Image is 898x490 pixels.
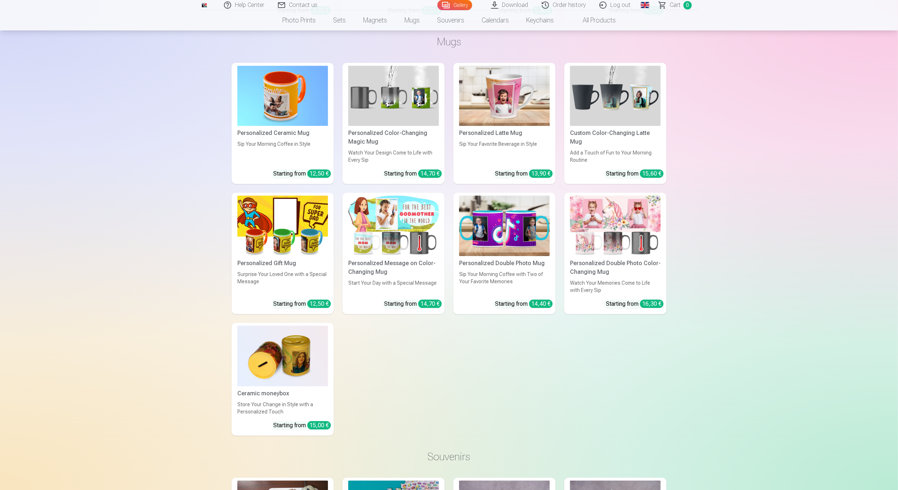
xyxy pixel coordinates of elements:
a: Souvenirs [428,10,473,30]
div: Custom Color-Changing Latte Mug [567,129,664,146]
div: 14,70 € [418,300,442,308]
a: Personalized Color-Changing Magic MugPersonalized Color-Changing Magic MugWatch Your Design Come ... [342,63,445,184]
div: Personalized Double Photo Color-Changing Mug [567,259,664,276]
div: 15,60 € [640,169,664,178]
img: Personalized Message on Color-Changing Mug [348,195,439,256]
span: Сart [670,1,681,9]
div: Starting from [273,169,331,178]
div: Starting from [384,300,442,308]
div: Watch Your Memories Come to Life with Every Sip [567,279,664,294]
div: Ceramic moneybox [234,389,331,398]
div: 14,70 € [418,169,442,178]
div: Starting from [384,169,442,178]
a: Personalized Latte MugPersonalized Latte MugSip Your Favorite Beverage in StyleStarting from 13,90 € [453,63,556,184]
h3: Mugs [237,35,661,48]
div: Sip Your Morning Coffee with Two of Your Favorite Memories [456,271,553,294]
div: Starting from [606,300,664,308]
div: 16,30 € [640,300,664,308]
img: Personalized Gift Mug [237,195,328,256]
div: 12,50 € [307,169,331,178]
div: Sip Your Morning Coffee in Style [234,140,331,164]
img: Personalized Latte Mug [459,66,550,126]
a: Personalized Ceramic MugPersonalized Ceramic MugSip Your Morning Coffee in StyleStarting from 12,... [232,63,334,184]
div: 15,00 € [307,421,331,429]
div: Sip Your Favorite Beverage in Style [456,140,553,164]
div: Personalized Color-Changing Magic Mug [345,129,442,146]
div: Starting from [606,169,664,178]
img: Personalized Ceramic Mug [237,66,328,126]
a: Ceramic moneyboxCeramic moneyboxStore Your Change in Style with a Personalized TouchStarting from... [232,323,334,436]
a: Keychains [517,10,562,30]
div: Starting from [273,300,331,308]
div: 14,40 € [529,300,553,308]
div: Starting from [495,300,553,308]
a: Calendars [473,10,517,30]
span: 0 [683,1,692,9]
a: Sets [324,10,354,30]
img: Custom Color-Changing Latte Mug [570,66,661,126]
div: Personalized Latte Mug [456,129,553,137]
div: Starting from [495,169,553,178]
div: Watch Your Design Come to Life with Every Sip [345,149,442,164]
div: Personalized Gift Mug [234,259,331,268]
div: Starting from [273,421,331,430]
div: Surprise Your Loved One with a Special Message [234,271,331,294]
div: Personalized Ceramic Mug [234,129,331,137]
img: Personalized Double Photo Color-Changing Mug [570,195,661,256]
a: Photo prints [274,10,324,30]
a: Mugs [396,10,428,30]
a: Personalized Double Photo Color-Changing MugPersonalized Double Photo Color-Changing MugWatch You... [564,193,666,314]
div: 13,90 € [529,169,553,178]
div: Personalized Message on Color-Changing Mug [345,259,442,276]
img: Personalized Double Photo Mug [459,195,550,256]
div: Personalized Double Photo Mug [456,259,553,268]
img: /zh3 [202,3,207,7]
a: Custom Color-Changing Latte MugCustom Color-Changing Latte MugAdd a Touch of Fun to Your Morning ... [564,63,666,184]
h3: Souvenirs [237,450,661,463]
a: Magnets [354,10,396,30]
div: 12,50 € [307,300,331,308]
img: Personalized Color-Changing Magic Mug [348,66,439,126]
a: All products [562,10,624,30]
a: Personalized Message on Color-Changing MugPersonalized Message on Color-Changing MugStart Your Da... [342,193,445,314]
div: Start Your Day with a Special Message [345,279,442,294]
a: Personalized Double Photo MugPersonalized Double Photo MugSip Your Morning Coffee with Two of You... [453,193,556,314]
div: Add a Touch of Fun to Your Morning Routine [567,149,664,164]
div: Store Your Change in Style with a Personalized Touch [234,401,331,415]
img: Ceramic moneybox [237,326,328,386]
a: Personalized Gift MugPersonalized Gift MugSurprise Your Loved One with a Special MessageStarting ... [232,193,334,314]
